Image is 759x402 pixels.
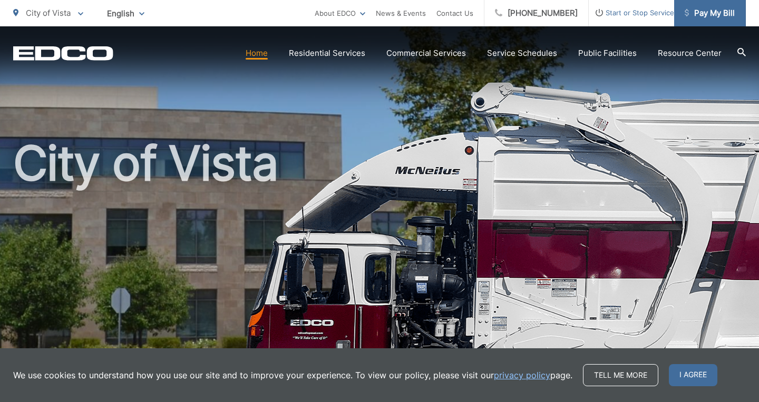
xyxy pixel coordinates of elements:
[658,47,722,60] a: Resource Center
[13,46,113,61] a: EDCD logo. Return to the homepage.
[289,47,365,60] a: Residential Services
[246,47,268,60] a: Home
[494,369,550,381] a: privacy policy
[685,7,735,19] span: Pay My Bill
[376,7,426,19] a: News & Events
[386,47,466,60] a: Commercial Services
[487,47,557,60] a: Service Schedules
[578,47,637,60] a: Public Facilities
[669,364,717,386] span: I agree
[315,7,365,19] a: About EDCO
[583,364,658,386] a: Tell me more
[26,8,71,18] span: City of Vista
[436,7,473,19] a: Contact Us
[13,369,572,381] p: We use cookies to understand how you use our site and to improve your experience. To view our pol...
[99,4,152,23] span: English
